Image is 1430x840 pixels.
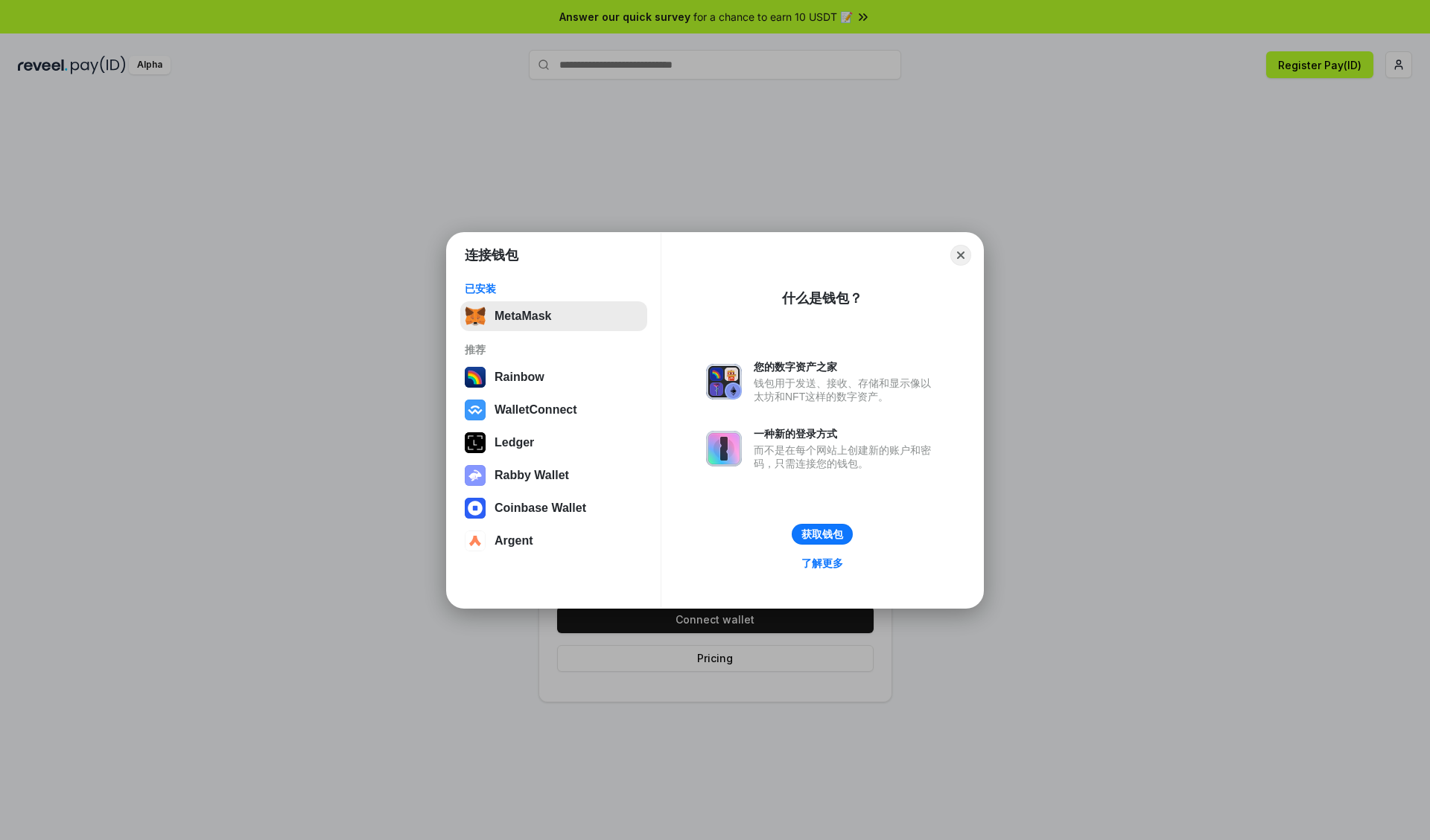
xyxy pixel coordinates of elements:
[706,364,742,400] img: svg+xml,%3Csvg%20xmlns%3D%22http%3A%2F%2Fwww.w3.org%2F2000%2Fsvg%22%20fill%3D%22none%22%20viewBox...
[460,428,647,458] button: Ledger
[465,367,486,388] img: svg+xml,%3Csvg%20width%3D%22120%22%20height%3D%22120%22%20viewBox%3D%220%200%20120%20120%22%20fil...
[782,289,862,307] div: 什么是钱包？
[465,498,486,519] img: svg+xml,%3Csvg%20width%3D%2228%22%20height%3D%2228%22%20viewBox%3D%220%200%2028%2028%22%20fill%3D...
[754,376,938,403] div: 钱包用于发送、接收、存储和显示像以太坊和NFT这样的数字资产。
[792,554,852,573] a: 了解更多
[754,427,938,440] div: 一种新的登录方式
[465,465,486,486] img: svg+xml,%3Csvg%20xmlns%3D%22http%3A%2F%2Fwww.w3.org%2F2000%2Fsvg%22%20fill%3D%22none%22%20viewBox...
[465,246,518,264] h1: 连接钱包
[465,343,643,356] div: 推荐
[950,245,971,266] button: Close
[801,528,843,541] div: 获取钱包
[754,443,938,470] div: 而不是在每个网站上创建新的账户和密码，只需连接您的钱包。
[792,524,853,545] button: 获取钱包
[495,501,586,515] div: Coinbase Wallet
[465,400,486,420] img: svg+xml,%3Csvg%20width%3D%2228%22%20height%3D%2228%22%20viewBox%3D%220%200%2028%2028%22%20fill%3D...
[460,493,647,523] button: Coinbase Wallet
[465,432,486,453] img: svg+xml,%3Csvg%20xmlns%3D%22http%3A%2F%2Fwww.w3.org%2F2000%2Fsvg%22%20width%3D%2228%22%20height%3...
[495,371,544,384] div: Rainbow
[495,310,551,323] div: MetaMask
[460,362,647,392] button: Rainbow
[801,557,843,570] div: 了解更多
[495,534,533,548] div: Argent
[465,282,643,295] div: 已安装
[460,526,647,556] button: Argent
[495,436,534,449] div: Ledger
[495,403,577,417] div: WalletConnect
[465,306,486,327] img: svg+xml,%3Csvg%20fill%3D%22none%22%20height%3D%2233%22%20viewBox%3D%220%200%2035%2033%22%20width%...
[754,360,938,373] div: 您的数字资产之家
[460,395,647,425] button: WalletConnect
[460,301,647,331] button: MetaMask
[495,469,569,482] div: Rabby Wallet
[706,431,742,467] img: svg+xml,%3Csvg%20xmlns%3D%22http%3A%2F%2Fwww.w3.org%2F2000%2Fsvg%22%20fill%3D%22none%22%20viewBox...
[460,461,647,490] button: Rabby Wallet
[465,530,486,551] img: svg+xml,%3Csvg%20width%3D%2228%22%20height%3D%2228%22%20viewBox%3D%220%200%2028%2028%22%20fill%3D...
